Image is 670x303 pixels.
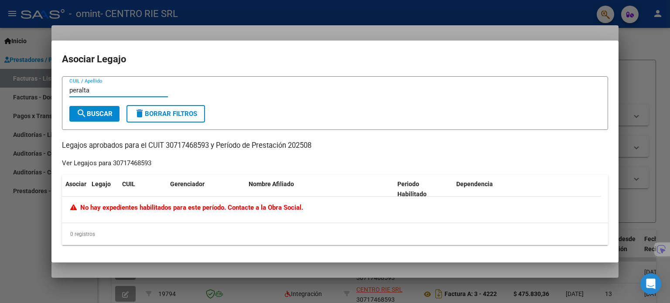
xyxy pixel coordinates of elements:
[126,105,205,123] button: Borrar Filtros
[122,180,135,187] span: CUIL
[453,175,602,204] datatable-header-cell: Dependencia
[62,223,608,245] div: 0 registros
[62,158,151,168] div: Ver Legajos para 30717468593
[65,180,86,187] span: Asociar
[640,273,661,294] div: Open Intercom Messenger
[88,175,119,204] datatable-header-cell: Legajo
[167,175,245,204] datatable-header-cell: Gerenciador
[394,175,453,204] datatable-header-cell: Periodo Habilitado
[62,175,88,204] datatable-header-cell: Asociar
[249,180,294,187] span: Nombre Afiliado
[62,51,608,68] h2: Asociar Legajo
[76,108,87,119] mat-icon: search
[170,180,205,187] span: Gerenciador
[69,106,120,122] button: Buscar
[92,180,111,187] span: Legajo
[119,175,167,204] datatable-header-cell: CUIL
[76,110,113,118] span: Buscar
[134,110,197,118] span: Borrar Filtros
[245,175,394,204] datatable-header-cell: Nombre Afiliado
[456,180,493,187] span: Dependencia
[70,204,303,211] span: No hay expedientes habilitados para este período. Contacte a la Obra Social.
[134,108,145,119] mat-icon: delete
[62,140,608,151] p: Legajos aprobados para el CUIT 30717468593 y Período de Prestación 202508
[397,180,427,197] span: Periodo Habilitado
